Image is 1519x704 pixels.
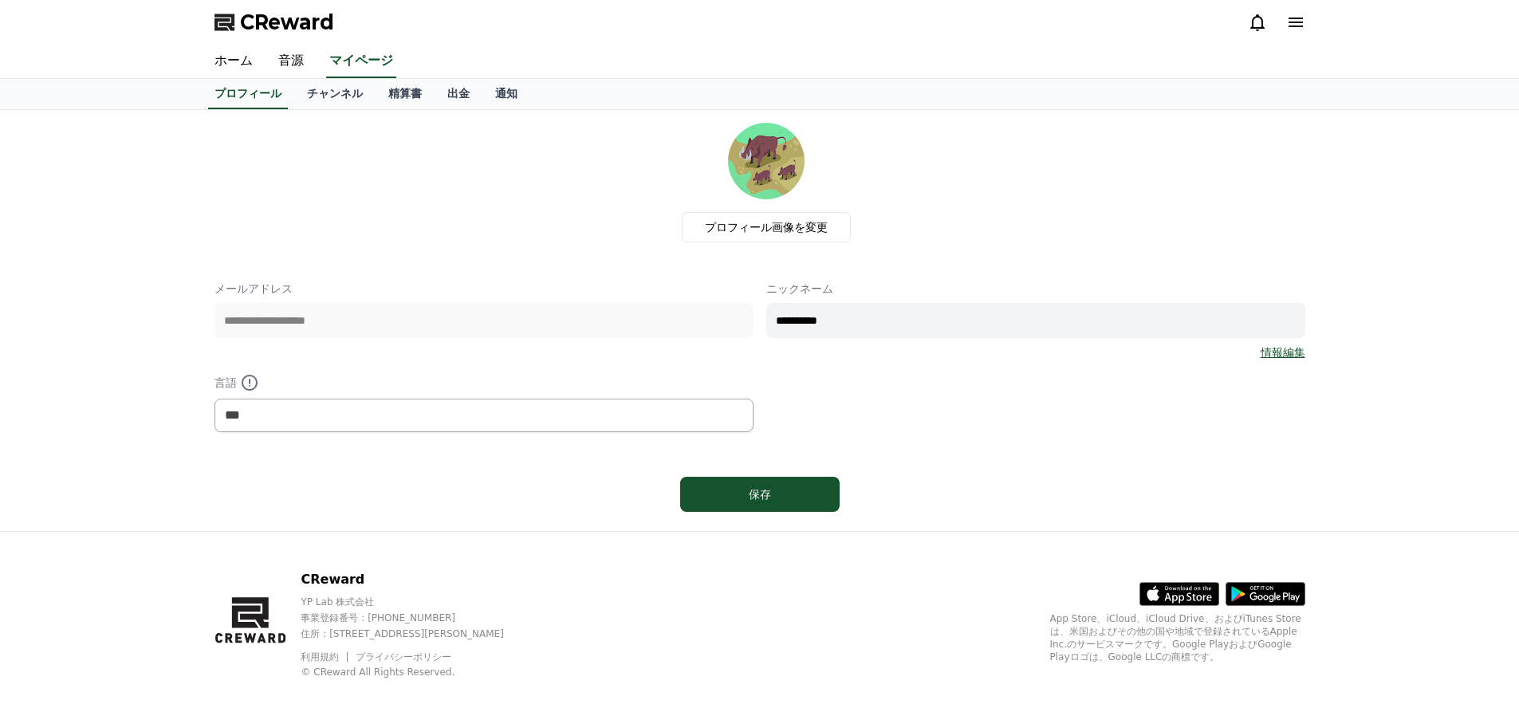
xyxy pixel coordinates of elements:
[301,596,531,608] p: YP Lab 株式会社
[1050,612,1305,663] p: App Store、iCloud、iCloud Drive、およびiTunes Storeは、米国およびその他の国や地域で登録されているApple Inc.のサービスマークです。Google P...
[682,212,851,242] label: プロフィール画像を変更
[482,79,530,109] a: 通知
[301,651,351,663] a: 利用規約
[214,10,334,35] a: CReward
[356,651,451,663] a: プライバシーポリシー
[728,123,805,199] img: profile_image
[294,79,376,109] a: チャンネル
[301,570,531,589] p: CReward
[376,79,435,109] a: 精算書
[301,612,531,624] p: 事業登録番号 : [PHONE_NUMBER]
[301,627,531,640] p: 住所 : [STREET_ADDRESS][PERSON_NAME]
[766,281,1305,297] p: ニックネーム
[301,666,531,678] p: © CReward All Rights Reserved.
[712,486,808,502] div: 保存
[202,45,266,78] a: ホーム
[680,477,840,512] button: 保存
[266,45,317,78] a: 音源
[214,281,754,297] p: メールアドレス
[1261,344,1305,360] a: 情報編集
[208,79,288,109] a: プロフィール
[240,10,334,35] span: CReward
[214,373,754,392] p: 言語
[326,45,396,78] a: マイページ
[435,79,482,109] a: 出金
